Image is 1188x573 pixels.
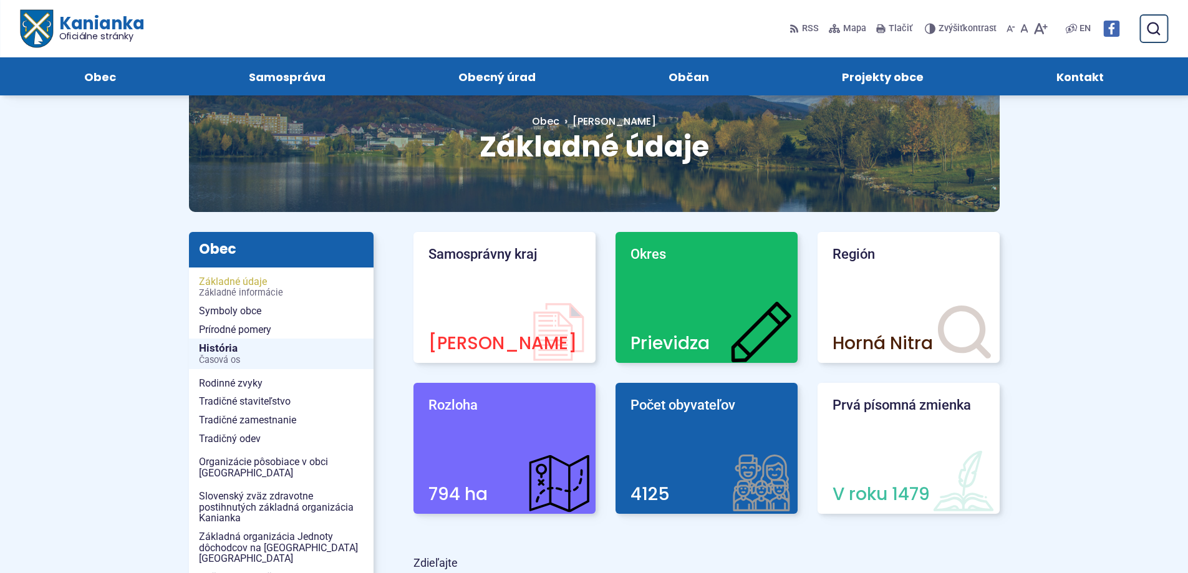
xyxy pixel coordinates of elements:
[249,57,326,95] span: Samospráva
[199,320,364,339] span: Prírodné pomery
[842,57,924,95] span: Projekty obce
[199,430,364,448] span: Tradičný odev
[199,355,364,365] span: Časová os
[195,57,379,95] a: Samospráva
[572,114,656,128] span: [PERSON_NAME]
[1056,57,1104,95] span: Kontakt
[788,57,978,95] a: Projekty obce
[189,392,374,411] a: Tradičné staviteľstvo
[84,57,116,95] span: Obec
[428,398,581,413] p: Rozloha
[802,21,819,36] span: RSS
[189,272,374,302] a: Základné údajeZákladné informácie
[59,32,144,41] span: Oficiálne stránky
[428,334,581,354] p: [PERSON_NAME]
[939,24,997,34] span: kontrast
[199,487,364,527] span: Slovenský zväz zdravotne postihnutých základná organizácia Kanianka
[199,302,364,320] span: Symboly obce
[189,527,374,568] a: Základná organizácia Jednoty dôchodcov na [GEOGRAPHIC_DATA] [GEOGRAPHIC_DATA]
[20,10,52,48] img: Prejsť na domovskú stránku
[20,10,144,48] a: Logo Kanianka, prejsť na domovskú stránku.
[189,430,374,448] a: Tradičný odev
[925,16,999,42] button: Zvýšiťkontrast
[1031,16,1050,42] button: Zväčšiť veľkosť písma
[615,57,763,95] a: Občan
[199,527,364,568] span: Základná organizácia Jednoty dôchodcov na [GEOGRAPHIC_DATA] [GEOGRAPHIC_DATA]
[199,272,364,302] span: Základné údaje
[199,453,364,482] span: Organizácie pôsobiace v obci [GEOGRAPHIC_DATA]
[939,23,963,34] span: Zvýšiť
[630,247,783,262] p: Okres
[532,114,559,128] a: Obec
[826,16,869,42] a: Mapa
[833,398,985,413] p: Prvá písomná zmienka
[52,15,143,41] span: Kanianka
[189,487,374,527] a: Slovenský zväz zdravotne postihnutých základná organizácia Kanianka
[790,16,821,42] a: RSS
[189,320,374,339] a: Prírodné pomery
[1079,21,1091,36] span: EN
[413,554,856,573] p: Zdieľajte
[199,288,364,298] span: Základné informácie
[669,57,709,95] span: Občan
[559,114,656,128] a: [PERSON_NAME]
[428,485,581,504] p: 794 ha
[458,57,536,95] span: Obecný úrad
[428,247,581,262] p: Samosprávny kraj
[404,57,589,95] a: Obecný úrad
[189,411,374,430] a: Tradičné zamestnanie
[843,21,866,36] span: Mapa
[189,232,374,267] h3: Obec
[1004,16,1018,42] button: Zmenšiť veľkosť písma
[199,392,364,411] span: Tradičné staviteľstvo
[833,247,985,262] p: Región
[199,339,364,369] span: História
[889,24,912,34] span: Tlačiť
[630,334,783,354] p: Prievidza
[189,302,374,320] a: Symboly obce
[874,16,915,42] button: Tlačiť
[480,127,709,166] span: Základné údaje
[1018,16,1031,42] button: Nastaviť pôvodnú veľkosť písma
[833,334,985,354] p: Horná Nitra
[189,453,374,482] a: Organizácie pôsobiace v obci [GEOGRAPHIC_DATA]
[30,57,170,95] a: Obec
[1077,21,1093,36] a: EN
[1103,21,1119,37] img: Prejsť na Facebook stránku
[189,339,374,369] a: HistóriaČasová os
[199,374,364,393] span: Rodinné zvyky
[630,485,783,504] p: 4125
[833,485,985,504] p: V roku 1479
[1003,57,1158,95] a: Kontakt
[199,411,364,430] span: Tradičné zamestnanie
[630,398,783,413] p: Počet obyvateľov
[189,374,374,393] a: Rodinné zvyky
